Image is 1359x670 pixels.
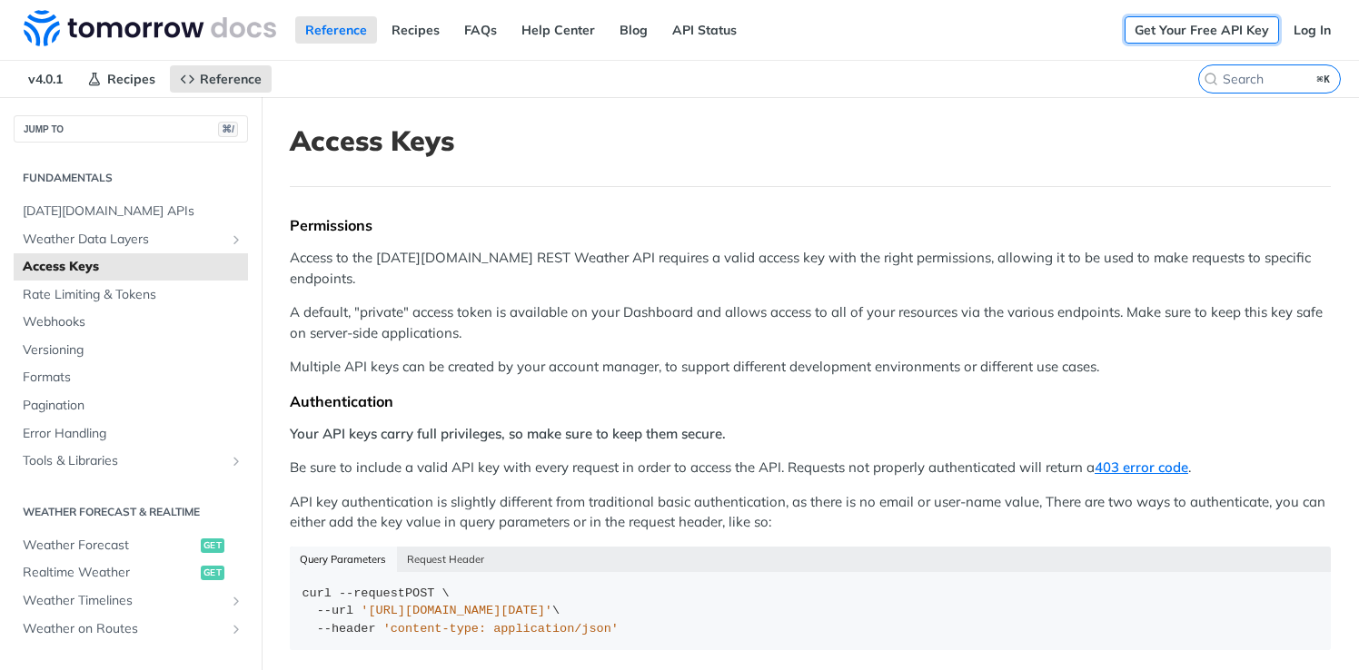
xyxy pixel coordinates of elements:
span: Versioning [23,341,243,360]
span: Realtime Weather [23,564,196,582]
p: A default, "private" access token is available on your Dashboard and allows access to all of your... [290,302,1331,343]
button: Show subpages for Weather on Routes [229,622,243,636]
a: Weather Forecastget [14,532,248,559]
p: Access to the [DATE][DOMAIN_NAME] REST Weather API requires a valid access key with the right per... [290,248,1331,289]
a: Reference [170,65,272,93]
kbd: ⌘K [1313,70,1335,88]
strong: Your API keys carry full privileges, so make sure to keep them secure. [290,425,726,442]
a: Blog [610,16,658,44]
button: JUMP TO⌘/ [14,115,248,143]
a: Help Center [511,16,605,44]
h1: Access Keys [290,124,1331,157]
span: ⌘/ [218,122,238,137]
div: POST \ \ [303,585,1319,638]
a: Pagination [14,392,248,419]
span: Recipes [107,71,155,87]
a: Recipes [77,65,165,93]
p: Multiple API keys can be created by your account manager, to support different development enviro... [290,357,1331,378]
p: Be sure to include a valid API key with every request in order to access the API. Requests not pr... [290,458,1331,478]
a: 403 error code [1095,458,1188,476]
a: Recipes [382,16,450,44]
a: Weather Data LayersShow subpages for Weather Data Layers [14,226,248,253]
a: Webhooks [14,309,248,336]
span: get [201,538,224,553]
a: Weather on RoutesShow subpages for Weather on Routes [14,616,248,643]
h2: Fundamentals [14,170,248,186]
button: Show subpages for Weather Timelines [229,594,243,608]
a: Formats [14,364,248,391]
a: Reference [295,16,377,44]
span: --url [317,604,354,617]
span: Webhooks [23,313,243,331]
span: Weather Forecast [23,537,196,555]
span: [DATE][DOMAIN_NAME] APIs [23,202,243,221]
img: Tomorrow.io Weather API Docs [24,10,276,46]
span: --header [317,622,376,636]
div: Permissions [290,216,1331,234]
span: curl [303,586,332,600]
button: Show subpages for Tools & Libraries [229,454,243,468]
h2: Weather Forecast & realtime [14,504,248,520]
button: Show subpages for Weather Data Layers [229,232,243,247]
a: Realtime Weatherget [14,559,248,586]
span: Reference [200,71,262,87]
a: API Status [662,16,747,44]
span: Weather on Routes [23,620,224,638]
span: Rate Limiting & Tokens [23,286,243,304]
a: Versioning [14,337,248,364]
button: Request Header [397,547,495,572]
span: Pagination [23,397,243,415]
span: get [201,566,224,580]
span: Formats [23,369,243,387]
span: Access Keys [23,258,243,276]
a: Tools & LibrariesShow subpages for Tools & Libraries [14,448,248,475]
a: Get Your Free API Key [1125,16,1279,44]
span: Weather Data Layers [23,231,224,249]
a: FAQs [454,16,507,44]
p: API key authentication is slightly different from traditional basic authentication, as there is n... [290,492,1331,533]
span: Weather Timelines [23,592,224,610]
span: Error Handling [23,425,243,443]
a: Access Keys [14,253,248,281]
span: v4.0.1 [18,65,73,93]
a: Weather TimelinesShow subpages for Weather Timelines [14,587,248,615]
svg: Search [1204,72,1218,86]
a: Error Handling [14,420,248,448]
a: Log In [1284,16,1341,44]
a: [DATE][DOMAIN_NAME] APIs [14,198,248,225]
a: Rate Limiting & Tokens [14,281,248,309]
span: '[URL][DOMAIN_NAME][DATE]' [361,604,552,617]
div: Authentication [290,392,1331,410]
span: 'content-type: application/json' [383,622,619,636]
span: Tools & Libraries [23,452,224,470]
span: --request [339,586,405,600]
